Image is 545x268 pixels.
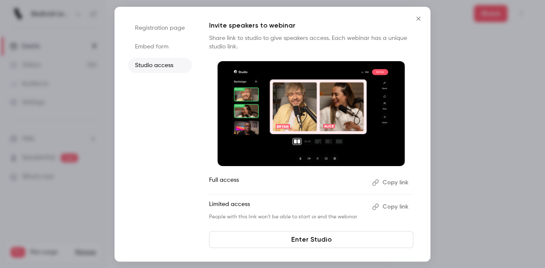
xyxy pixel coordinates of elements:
p: Invite speakers to webinar [209,20,413,31]
p: Share link to studio to give speakers access. Each webinar has a unique studio link. [209,34,413,51]
a: Enter Studio [209,231,413,248]
li: Embed form [128,39,192,54]
button: Close [410,10,427,27]
p: Full access [209,176,365,189]
li: Registration page [128,20,192,36]
li: Studio access [128,58,192,73]
p: Limited access [209,200,365,214]
p: People with this link won't be able to start or end the webinar [209,214,365,220]
img: Invite speakers to webinar [218,61,405,166]
button: Copy link [369,200,413,214]
button: Copy link [369,176,413,189]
